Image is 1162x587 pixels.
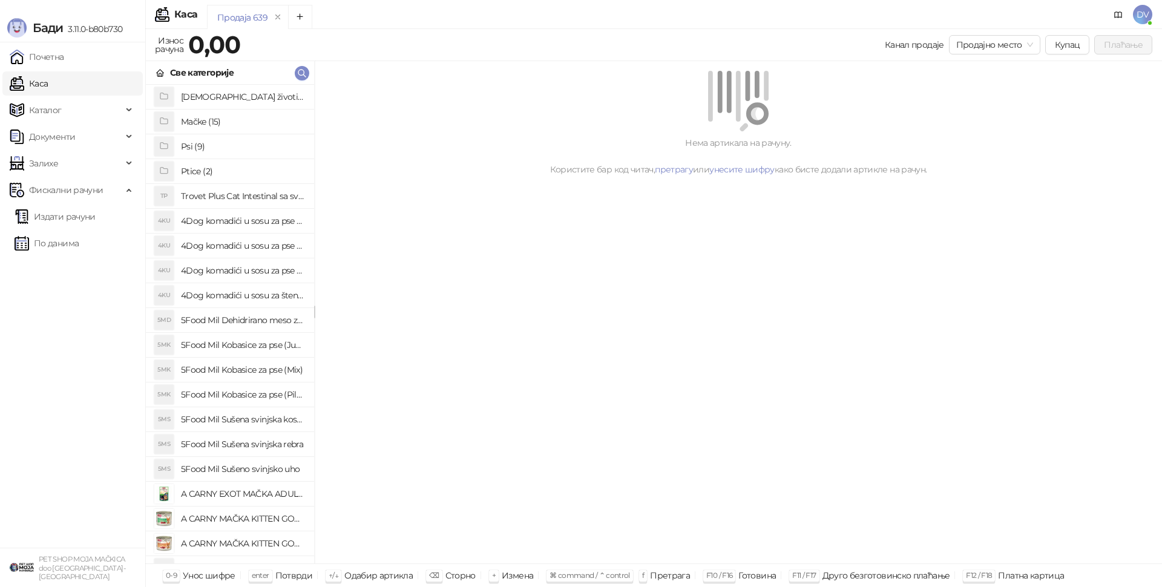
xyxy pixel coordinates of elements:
div: Готовина [738,568,776,583]
div: Потврди [275,568,313,583]
h4: 4Dog komadići u sosu za pse sa piletinom i govedinom (4x100g) [181,261,304,280]
span: 0-9 [166,571,177,580]
small: PET SHOP MOJA MAČKICA doo [GEOGRAPHIC_DATA]-[GEOGRAPHIC_DATA] [39,555,125,581]
h4: ADIVA Biotic Powder (1 kesica) [181,559,304,578]
a: Каса [10,71,48,96]
button: Add tab [288,5,312,29]
span: F12 / F18 [966,571,992,580]
a: По данима [15,231,79,255]
h4: 5Food Mil Dehidrirano meso za pse [181,310,304,330]
div: ABP [154,559,174,578]
span: F11 / F17 [792,571,816,580]
div: Друго безготовинско плаћање [822,568,950,583]
span: ⌘ command / ⌃ control [550,571,630,580]
h4: A CARNY MAČKA KITTEN GOVEDINA,TELETINA I PILETINA 200g [181,534,304,553]
h4: 5Food Mil Sušena svinjska rebra [181,435,304,454]
h4: 4Dog komadići u sosu za pse sa piletinom (100g) [181,236,304,255]
img: Slika [154,509,174,528]
div: 4KU [154,211,174,231]
button: Плаћање [1094,35,1152,54]
div: 5MK [154,360,174,379]
div: 5MS [154,459,174,479]
div: 5MK [154,385,174,404]
span: ↑/↓ [329,571,338,580]
div: 5MS [154,435,174,454]
a: Документација [1109,5,1128,24]
div: Канал продаје [885,38,944,51]
strong: 0,00 [188,30,240,59]
span: + [492,571,496,580]
img: Logo [7,18,27,38]
span: ⌫ [429,571,439,580]
img: 64x64-companyLogo-9f44b8df-f022-41eb-b7d6-300ad218de09.png [10,556,34,580]
button: Купац [1045,35,1090,54]
a: Издати рачуни [15,205,96,229]
img: Slika [154,534,174,553]
h4: Trovet Plus Cat Intestinal sa svežom ribom (85g) [181,186,304,206]
h4: Mačke (15) [181,112,304,131]
div: Продаја 639 [217,11,268,24]
span: enter [252,571,269,580]
div: Платна картица [998,568,1064,583]
a: претрагу [655,164,693,175]
h4: 4Dog komadići u sosu za štence sa piletinom (100g) [181,286,304,305]
div: Каса [174,10,197,19]
a: Почетна [10,45,64,69]
span: f [642,571,644,580]
h4: A CARNY EXOT MAČKA ADULT NOJ 85g [181,484,304,503]
div: 4KU [154,236,174,255]
span: F10 / F16 [706,571,732,580]
span: Бади [33,21,63,35]
div: Претрага [650,568,690,583]
h4: 5Food Mil Sušena svinjska kost buta [181,410,304,429]
div: grid [146,85,314,563]
h4: 4Dog komadići u sosu za pse sa govedinom (100g) [181,211,304,231]
span: DV [1133,5,1152,24]
div: 5MD [154,310,174,330]
div: Одабир артикла [344,568,413,583]
div: Све категорије [170,66,234,79]
h4: [DEMOGRAPHIC_DATA] životinje (3) [181,87,304,107]
span: Залихе [29,151,58,175]
h4: Ptice (2) [181,162,304,181]
div: TP [154,186,174,206]
a: унесите шифру [709,164,775,175]
h4: 5Food Mil Sušeno svinjsko uho [181,459,304,479]
div: Унос шифре [183,568,235,583]
button: remove [270,12,286,22]
h4: A CARNY MAČKA KITTEN GOVEDINA,PILETINA I ZEC 200g [181,509,304,528]
span: Каталог [29,98,62,122]
span: Документи [29,125,75,149]
div: 4KU [154,286,174,305]
img: Slika [154,484,174,503]
h4: 5Food Mil Kobasice za pse (Piletina) [181,385,304,404]
span: Фискални рачуни [29,178,103,202]
span: 3.11.0-b80b730 [63,24,122,34]
h4: 5Food Mil Kobasice za pse (Junetina) [181,335,304,355]
h4: 5Food Mil Kobasice za pse (Mix) [181,360,304,379]
span: Продајно место [956,36,1033,54]
div: Сторно [445,568,476,583]
div: Износ рачуна [153,33,186,57]
h4: Psi (9) [181,137,304,156]
div: Измена [502,568,533,583]
div: 5MK [154,335,174,355]
div: 5MS [154,410,174,429]
div: 4KU [154,261,174,280]
div: Нема артикала на рачуну. Користите бар код читач, или како бисте додали артикле на рачун. [329,136,1147,176]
